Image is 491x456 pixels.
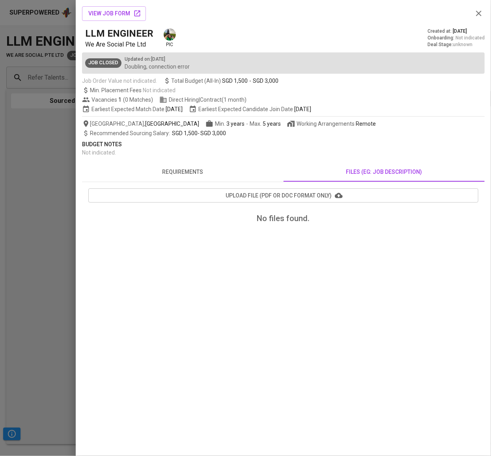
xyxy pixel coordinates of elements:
[88,9,140,19] span: view job form
[428,41,485,48] div: Deal Stage :
[85,59,121,67] span: Job Closed
[90,129,226,137] span: -
[82,77,157,85] span: Job Order Value not indicated.
[172,130,198,136] span: SGD 1,500
[88,188,478,203] button: upload file (pdf or doc format only)
[87,167,279,177] span: requirements
[215,121,245,127] span: Min.
[82,149,116,156] span: Not indicated .
[356,120,376,128] div: Remote
[82,105,183,113] span: Earliest Expected Match Date
[456,35,485,41] span: Not indicated
[189,105,311,113] span: Earliest Expected Candidate Join Date
[246,120,248,128] span: -
[117,96,121,104] span: 1
[90,130,171,136] span: Recommended Sourcing Salary :
[287,120,376,128] span: Working Arrangements
[95,191,472,201] span: upload file (pdf or doc format only)
[226,121,245,127] span: 3 years
[428,28,485,35] div: Created at :
[253,77,278,85] span: SGD 3,000
[263,121,281,127] span: 5 years
[159,96,246,104] span: Direct Hiring | Contract (1 month)
[85,27,153,40] h5: LLM ENGINEER
[200,130,226,136] span: SGD 3,000
[453,28,467,35] span: [DATE]
[164,28,176,41] img: eva@glints.com
[125,63,190,71] p: Doubling, connection error
[250,121,281,127] span: Max.
[453,42,472,47] span: unknown
[222,77,248,85] span: SGD 1,500
[288,167,480,177] span: files (eg: job description)
[82,6,146,21] button: view job form
[257,212,310,225] h6: No files found.
[145,120,199,128] span: [GEOGRAPHIC_DATA]
[82,120,199,128] span: [GEOGRAPHIC_DATA] ,
[166,105,183,113] span: [DATE]
[249,77,251,85] span: -
[163,28,177,48] div: pic
[428,35,485,41] div: Onboarding :
[294,105,311,113] span: [DATE]
[163,77,278,85] span: Total Budget (All-In)
[143,87,175,93] span: Not indicated
[85,41,146,48] span: We Are Social Pte Ltd
[125,56,190,63] p: Updated on : [DATE]
[90,87,175,93] span: Min. Placement Fees
[82,96,153,104] span: Vacancies ( 0 Matches )
[82,140,485,149] p: Budget Notes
